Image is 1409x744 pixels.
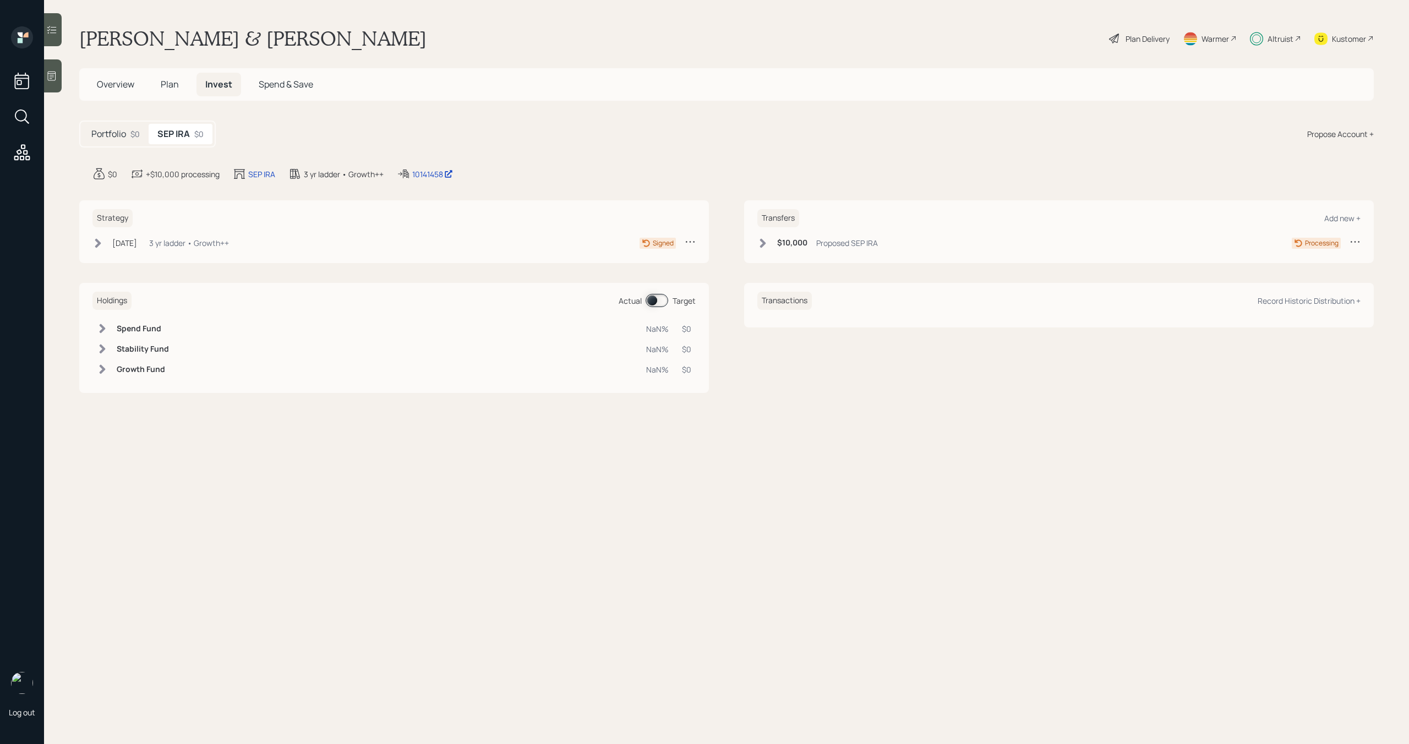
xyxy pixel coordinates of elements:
[1307,128,1374,140] div: Propose Account +
[646,323,669,335] div: NaN%
[117,324,169,333] h6: Spend Fund
[646,343,669,355] div: NaN%
[92,292,132,310] h6: Holdings
[205,78,232,90] span: Invest
[259,78,313,90] span: Spend & Save
[673,295,696,307] div: Target
[117,344,169,354] h6: Stability Fund
[1202,33,1229,45] div: Warmer
[1258,296,1361,306] div: Record Historic Distribution +
[1324,213,1361,223] div: Add new +
[653,238,674,248] div: Signed
[1305,238,1339,248] div: Processing
[149,237,229,249] div: 3 yr ladder • Growth++
[412,168,453,180] div: 10141458
[92,209,133,227] h6: Strategy
[757,209,799,227] h6: Transfers
[194,128,204,140] div: $0
[646,364,669,375] div: NaN%
[1268,33,1293,45] div: Altruist
[79,26,427,51] h1: [PERSON_NAME] & [PERSON_NAME]
[682,323,691,335] div: $0
[816,237,878,249] div: Proposed SEP IRA
[108,168,117,180] div: $0
[97,78,134,90] span: Overview
[91,129,126,139] h5: Portfolio
[619,295,642,307] div: Actual
[757,292,812,310] h6: Transactions
[682,343,691,355] div: $0
[1332,33,1366,45] div: Kustomer
[304,168,384,180] div: 3 yr ladder • Growth++
[112,237,137,249] div: [DATE]
[1126,33,1170,45] div: Plan Delivery
[248,168,275,180] div: SEP IRA
[11,672,33,694] img: michael-russo-headshot.png
[161,78,179,90] span: Plan
[9,707,35,718] div: Log out
[117,365,169,374] h6: Growth Fund
[146,168,220,180] div: +$10,000 processing
[130,128,140,140] div: $0
[157,129,190,139] h5: SEP IRA
[777,238,807,248] h6: $10,000
[682,364,691,375] div: $0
